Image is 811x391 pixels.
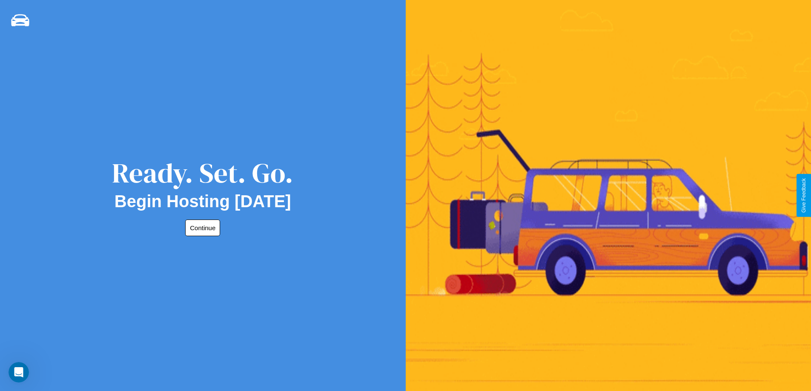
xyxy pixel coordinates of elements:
iframe: Intercom live chat [9,362,29,382]
h2: Begin Hosting [DATE] [115,192,291,211]
button: Continue [185,220,220,236]
div: Ready. Set. Go. [112,154,293,192]
div: Give Feedback [801,178,807,213]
